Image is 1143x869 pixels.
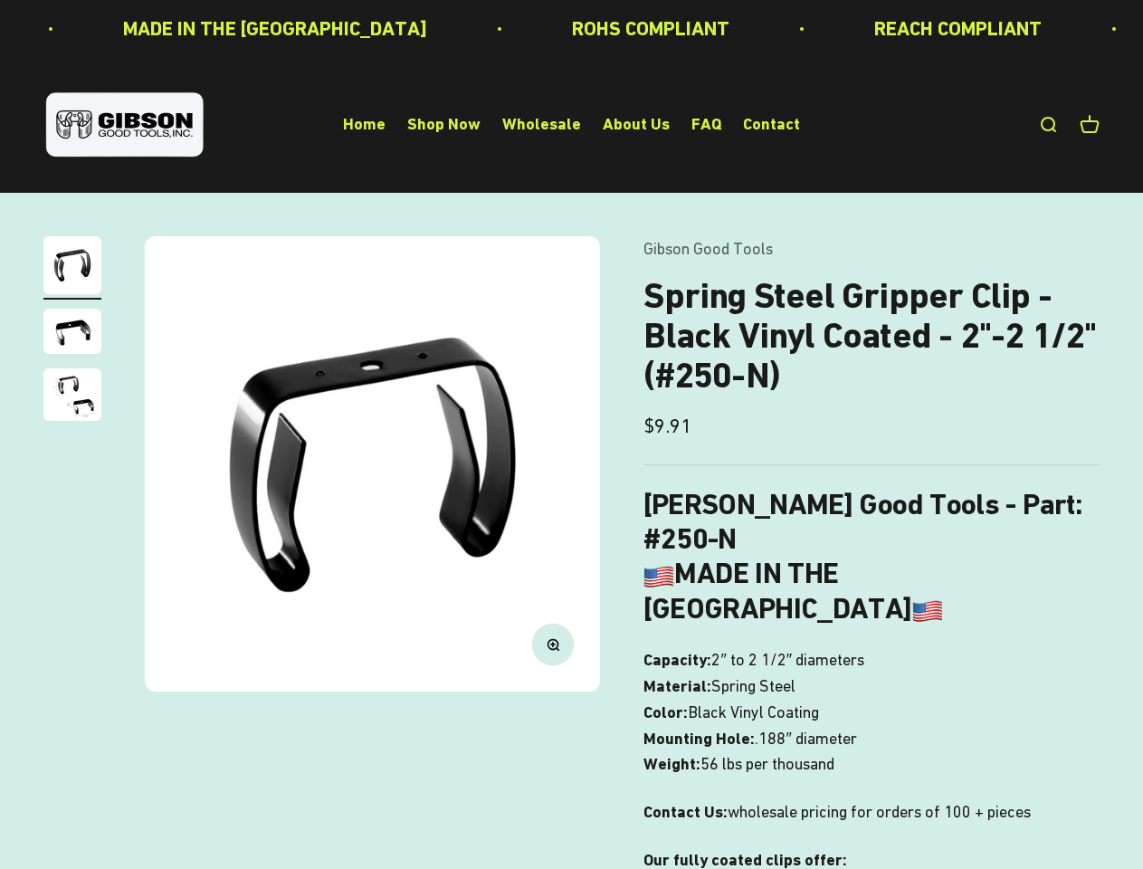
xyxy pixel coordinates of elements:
[343,115,386,134] a: Home
[43,368,101,426] button: Go to item 3
[700,751,834,778] span: 56 lbs per thousand
[711,647,864,673] span: 2″ to 2 1/2″ diameters
[145,236,600,692] img: Gripper clip, made & shipped from the USA!
[643,676,711,695] b: Material:
[755,726,856,752] span: .188″ diameter
[643,754,700,773] b: Weight:
[643,802,728,821] strong: Contact Us:
[407,115,481,134] a: Shop Now
[43,309,101,354] img: close up of a spring steel gripper clip, tool clip, durable, secure holding, Excellent corrosion ...
[603,115,670,134] a: About Us
[711,673,795,700] span: Spring Steel
[502,115,581,134] a: Wholesale
[643,850,847,869] strong: Our fully coated clips offer:
[691,115,721,134] a: FAQ
[643,410,691,442] sale-price: $9.91
[123,13,427,44] p: MADE IN THE [GEOGRAPHIC_DATA]
[572,13,729,44] p: ROHS COMPLIANT
[643,702,688,721] b: Color:
[743,115,800,134] a: Contact
[43,368,101,421] img: close up of a spring steel gripper clip, tool clip, durable, secure holding, Excellent corrosion ...
[43,236,101,300] button: Go to item 1
[43,236,101,294] img: Gripper clip, made & shipped from the USA!
[874,13,1042,44] p: REACH COMPLIANT
[43,309,101,359] button: Go to item 2
[643,799,1100,826] p: wholesale pricing for orders of 100 + pieces
[688,700,819,726] span: Black Vinyl Coating
[643,729,755,748] b: Mounting Hole:
[643,276,1100,396] h1: Spring Steel Gripper Clip - Black Vinyl Coated - 2"-2 1/2" (#250-N)
[643,650,711,669] b: Capacity:
[643,487,1082,556] b: [PERSON_NAME] Good Tools - Part: #250-N
[643,239,773,258] a: Gibson Good Tools
[643,556,942,625] b: MADE IN THE [GEOGRAPHIC_DATA]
